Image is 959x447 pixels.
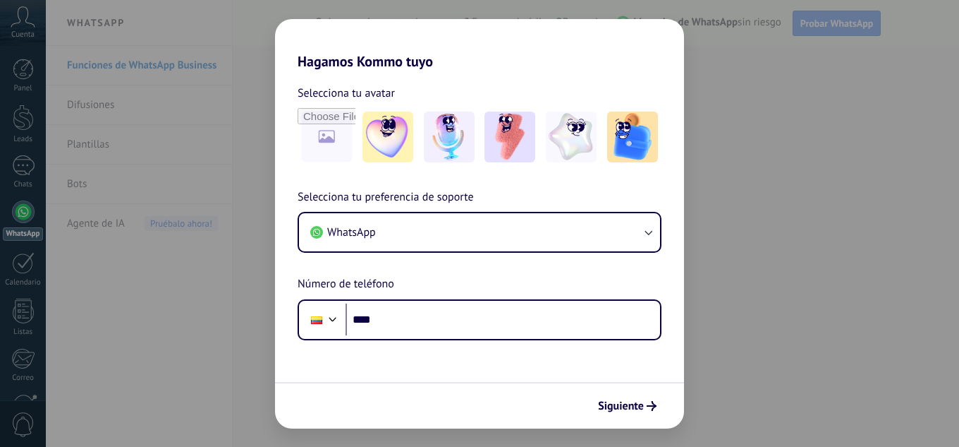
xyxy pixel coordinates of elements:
[303,305,330,335] div: Ecuador: + 593
[327,225,376,239] span: WhatsApp
[484,112,535,162] img: -3.jpeg
[362,112,413,162] img: -1.jpeg
[275,19,684,70] h2: Hagamos Kommo tuyo
[598,401,644,411] span: Siguiente
[298,189,474,207] span: Selecciona tu preferencia de soporte
[607,112,658,162] img: -5.jpeg
[424,112,475,162] img: -2.jpeg
[546,112,597,162] img: -4.jpeg
[298,84,395,102] span: Selecciona tu avatar
[592,394,663,418] button: Siguiente
[298,275,394,294] span: Número de teléfono
[299,213,660,251] button: WhatsApp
